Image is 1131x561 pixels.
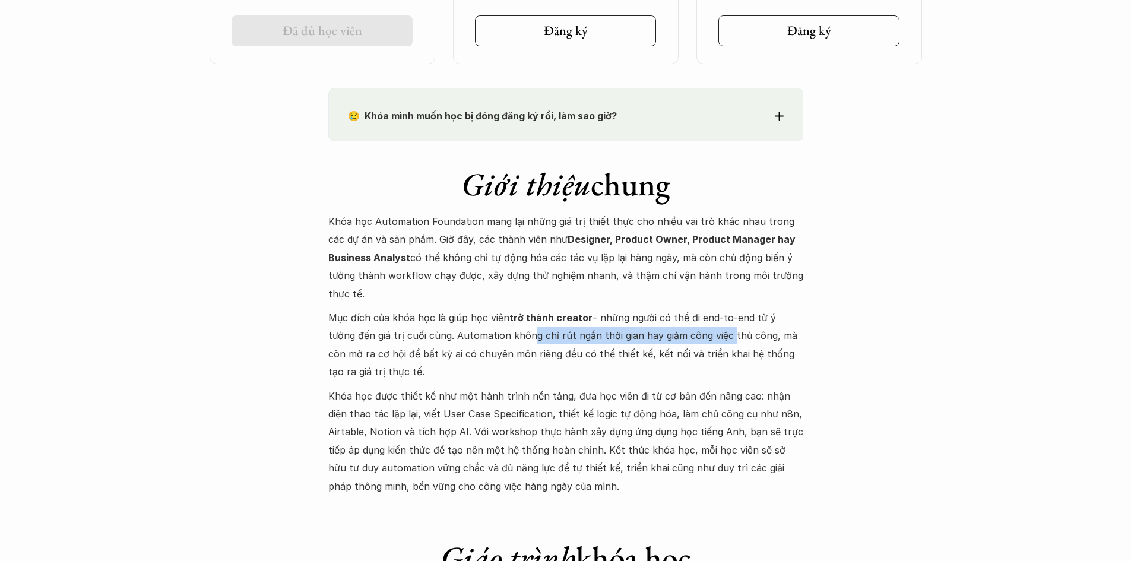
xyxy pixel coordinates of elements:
[328,309,803,381] p: Mục đích của khóa học là giúp học viên – những người có thể đi end-to-end từ ý tưởng đến giá trị ...
[544,23,588,39] h5: Đăng ký
[509,312,593,324] strong: trở thành creator
[328,213,803,303] p: Khóa học Automation Foundation mang lại những giá trị thiết thực cho nhiều vai trò khác nhau tron...
[348,110,617,122] strong: 😢 Khóa mình muốn học bị đóng đăng ký rồi, làm sao giờ?
[461,163,591,205] em: Giới thiệu
[475,15,656,46] a: Đăng ký
[328,233,798,263] strong: Designer, Product Owner, Product Manager hay Business Analyst
[328,165,803,204] h1: chung
[283,23,362,39] h5: Đã đủ học viên
[718,15,899,46] a: Đăng ký
[787,23,831,39] h5: Đăng ký
[328,387,803,495] p: Khóa học được thiết kế như một hành trình nền tảng, đưa học viên đi từ cơ bản đến nâng cao: nhận ...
